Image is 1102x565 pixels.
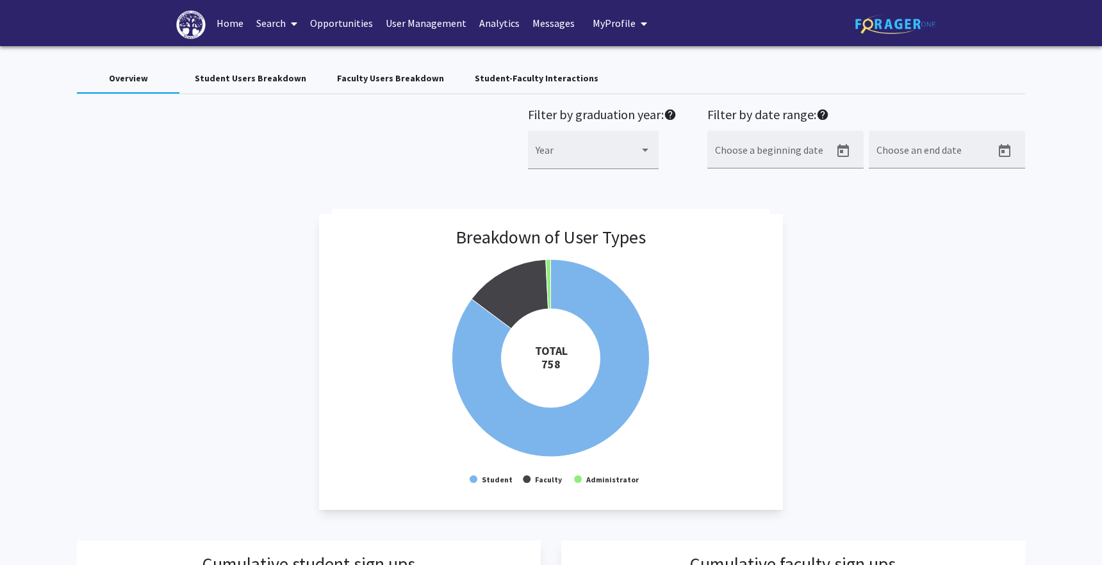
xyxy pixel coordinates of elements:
div: Faculty Users Breakdown [337,72,444,85]
a: Home [210,1,250,45]
tspan: TOTAL 758 [535,343,568,372]
h2: Filter by graduation year: [528,107,677,126]
mat-icon: help [816,107,829,122]
img: ForagerOne Logo [855,14,935,34]
text: Administrator [586,475,639,484]
iframe: Chat [10,507,54,555]
text: Faculty [535,475,563,484]
span: My Profile [593,17,636,29]
button: Open calendar [992,138,1017,164]
a: Messages [526,1,581,45]
img: High Point University Logo [176,10,206,39]
a: User Management [379,1,473,45]
a: Opportunities [304,1,379,45]
div: Student Users Breakdown [195,72,306,85]
div: Student-Faculty Interactions [475,72,598,85]
text: Student [482,475,513,484]
a: Analytics [473,1,526,45]
a: Search [250,1,304,45]
h2: Filter by date range: [707,107,1025,126]
mat-icon: help [664,107,677,122]
button: Open calendar [830,138,856,164]
div: Overview [109,72,148,85]
h3: Breakdown of User Types [456,227,646,249]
